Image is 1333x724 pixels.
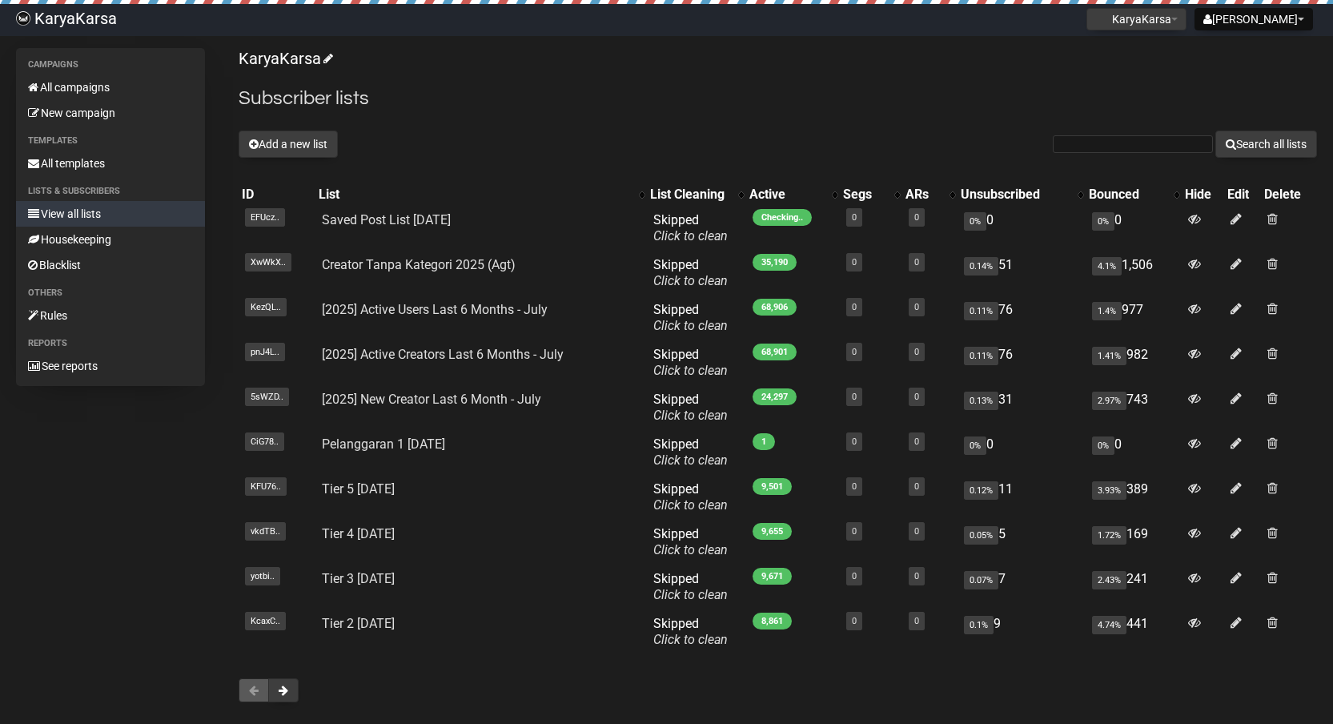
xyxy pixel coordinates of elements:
[753,254,797,271] span: 35,190
[322,257,516,272] a: Creator Tanpa Kategori 2025 (Agt)
[964,616,994,634] span: 0.1%
[1086,565,1182,609] td: 241
[653,363,728,378] a: Click to clean
[1194,8,1313,30] button: [PERSON_NAME]
[322,212,451,227] a: Saved Post List [DATE]
[964,481,998,500] span: 0.12%
[1086,340,1182,385] td: 982
[1086,475,1182,520] td: 389
[245,298,287,316] span: KezQL..
[840,183,902,206] th: Segs: No sort applied, activate to apply an ascending sort
[16,151,205,176] a: All templates
[322,481,395,497] a: Tier 5 [DATE]
[1227,187,1258,203] div: Edit
[958,251,1086,296] td: 51
[322,616,395,631] a: Tier 2 [DATE]
[746,183,840,206] th: Active: No sort applied, activate to apply an ascending sort
[843,187,886,203] div: Segs
[852,302,857,312] a: 0
[16,55,205,74] li: Campaigns
[958,430,1086,475] td: 0
[1224,183,1261,206] th: Edit: No sort applied, sorting is disabled
[653,587,728,602] a: Click to clean
[245,477,287,496] span: KFU76..
[653,392,728,423] span: Skipped
[1086,206,1182,251] td: 0
[1092,481,1126,500] span: 3.93%
[852,212,857,223] a: 0
[239,49,331,68] a: KaryaKarsa
[914,526,919,537] a: 0
[653,302,728,333] span: Skipped
[914,481,919,492] a: 0
[16,353,205,379] a: See reports
[753,613,792,629] span: 8,861
[852,257,857,267] a: 0
[653,526,728,557] span: Skipped
[961,187,1070,203] div: Unsubscribed
[958,609,1086,654] td: 9
[902,183,958,206] th: ARs: No sort applied, activate to apply an ascending sort
[914,436,919,447] a: 0
[16,334,205,353] li: Reports
[753,209,812,226] span: Checking..
[914,347,919,357] a: 0
[16,182,205,201] li: Lists & subscribers
[852,436,857,447] a: 0
[958,385,1086,430] td: 31
[958,206,1086,251] td: 0
[647,183,746,206] th: List Cleaning: No sort applied, activate to apply an ascending sort
[653,436,728,468] span: Skipped
[749,187,824,203] div: Active
[653,273,728,288] a: Click to clean
[1086,251,1182,296] td: 1,506
[1092,436,1114,455] span: 0%
[322,302,548,317] a: [2025] Active Users Last 6 Months - July
[1092,616,1126,634] span: 4.74%
[1086,520,1182,565] td: 169
[16,11,30,26] img: 641bc9625442ca6dae155ebdf90f04a3
[753,433,775,450] span: 1
[322,392,541,407] a: [2025] New Creator Last 6 Month - July
[753,388,797,405] span: 24,297
[245,388,289,406] span: 5sWZD..
[964,392,998,410] span: 0.13%
[914,392,919,402] a: 0
[964,347,998,365] span: 0.11%
[16,201,205,227] a: View all lists
[322,436,445,452] a: Pelanggaran 1 [DATE]
[1092,212,1114,231] span: 0%
[1264,187,1314,203] div: Delete
[16,227,205,252] a: Housekeeping
[1095,12,1108,25] img: 1.png
[1086,385,1182,430] td: 743
[16,74,205,100] a: All campaigns
[16,252,205,278] a: Blacklist
[852,481,857,492] a: 0
[653,228,728,243] a: Click to clean
[753,299,797,316] span: 68,906
[964,212,986,231] span: 0%
[958,475,1086,520] td: 11
[653,257,728,288] span: Skipped
[964,526,998,545] span: 0.05%
[245,612,286,630] span: KcaxC..
[914,302,919,312] a: 0
[958,340,1086,385] td: 76
[958,296,1086,340] td: 76
[753,344,797,360] span: 68,901
[1185,187,1221,203] div: Hide
[852,571,857,581] a: 0
[322,571,395,586] a: Tier 3 [DATE]
[1086,183,1182,206] th: Bounced: No sort applied, activate to apply an ascending sort
[1092,392,1126,410] span: 2.97%
[239,84,1317,113] h2: Subscriber lists
[322,526,395,541] a: Tier 4 [DATE]
[653,481,728,513] span: Skipped
[239,131,338,158] button: Add a new list
[653,571,728,602] span: Skipped
[245,522,286,541] span: vkdTB..
[958,565,1086,609] td: 7
[245,432,284,451] span: CiG78..
[1086,296,1182,340] td: 977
